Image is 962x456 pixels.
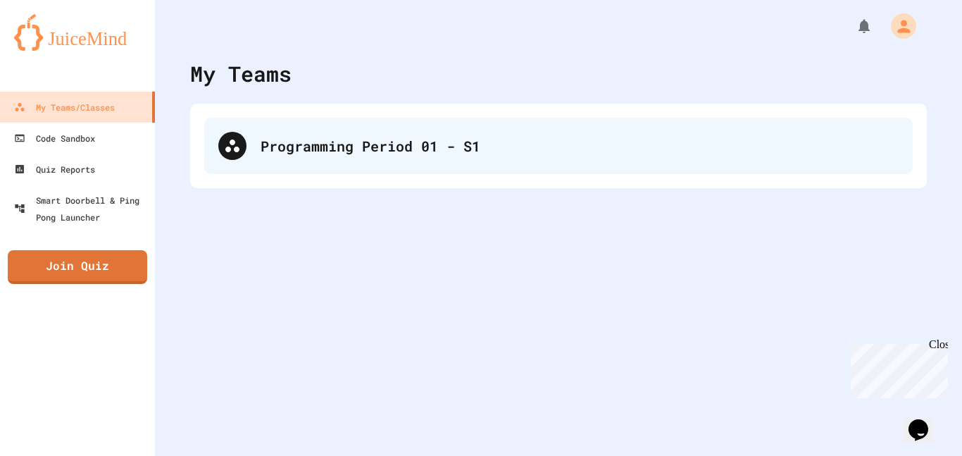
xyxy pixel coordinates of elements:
div: Programming Period 01 - S1 [204,118,913,174]
div: My Teams/Classes [14,99,115,116]
div: Programming Period 01 - S1 [261,135,899,156]
div: My Account [876,10,920,42]
div: Code Sandbox [14,130,95,147]
div: Chat with us now!Close [6,6,97,90]
iframe: chat widget [845,338,948,398]
div: My Notifications [830,14,876,38]
img: logo-orange.svg [14,14,141,51]
div: My Teams [190,58,292,90]
div: Quiz Reports [14,161,95,178]
iframe: chat widget [903,400,948,442]
div: Smart Doorbell & Ping Pong Launcher [14,192,149,226]
a: Join Quiz [8,250,147,284]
